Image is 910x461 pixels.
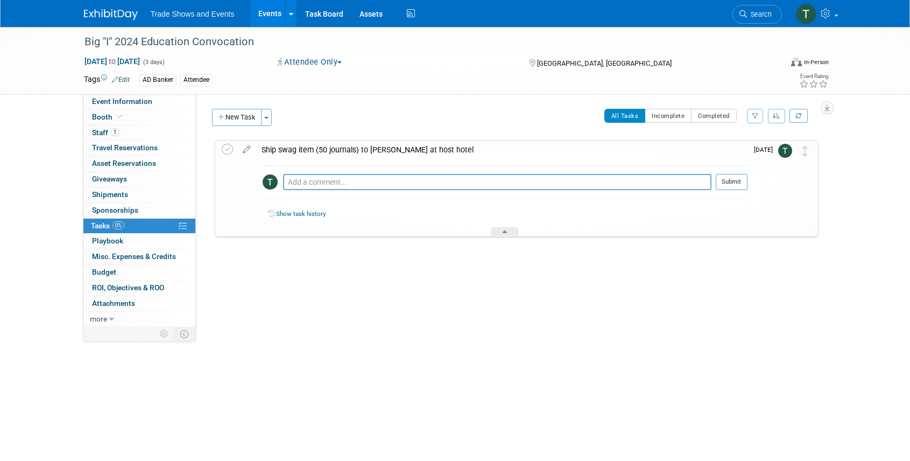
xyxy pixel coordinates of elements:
img: ExhibitDay [84,9,138,20]
a: Misc. Expenses & Credits [83,249,195,264]
img: Format-Inperson.png [791,58,802,66]
td: Toggle Event Tabs [173,327,195,341]
a: Staff1 [83,125,195,141]
a: Refresh [789,109,808,123]
span: Budget [92,268,116,276]
button: Submit [716,174,747,190]
span: Tasks [91,221,124,230]
span: Booth [92,113,125,121]
button: Attendee Only [274,57,346,68]
span: more [90,315,107,323]
a: Booth [83,110,195,125]
span: ROI, Objectives & ROO [92,283,164,292]
span: Trade Shows and Events [151,10,235,18]
i: Move task [802,146,808,156]
span: [DATE] [DATE] [84,57,140,66]
td: Tags [84,74,130,86]
div: In-Person [803,58,829,66]
span: [DATE] [754,146,778,153]
td: Personalize Event Tab Strip [155,327,174,341]
span: Giveaways [92,174,127,183]
a: Shipments [83,187,195,202]
div: Ship swag item (50 journals) to [PERSON_NAME] at host hotel [256,141,747,159]
div: Big "I" 2024 Education Convocation [81,32,766,52]
img: Tiff Wagner [778,144,792,158]
a: Attachments [83,296,195,311]
button: All Tasks [604,109,646,123]
span: 0% [112,221,124,229]
span: Sponsorships [92,206,138,214]
span: to [107,57,117,66]
span: Playbook [92,236,123,245]
a: Giveaways [83,172,195,187]
span: [GEOGRAPHIC_DATA], [GEOGRAPHIC_DATA] [537,59,672,67]
span: Event Information [92,97,152,106]
span: (3 days) [142,59,165,66]
a: Event Information [83,94,195,109]
img: Tiff Wagner [263,174,278,190]
span: Shipments [92,190,128,199]
a: Budget [83,265,195,280]
button: New Task [212,109,262,126]
a: Tasks0% [83,219,195,234]
a: edit [237,145,256,155]
span: 1 [111,128,119,136]
button: Incomplete [645,109,692,123]
img: Tiff Wagner [796,4,816,24]
span: Misc. Expenses & Credits [92,252,176,261]
a: Edit [112,76,130,83]
span: Search [747,10,772,18]
a: Search [732,5,782,24]
a: ROI, Objectives & ROO [83,281,195,296]
a: Playbook [83,234,195,249]
span: Staff [92,128,119,137]
div: Event Rating [799,74,828,79]
span: Attachments [92,299,135,308]
div: AD Banker [139,74,177,86]
a: Asset Reservations [83,156,195,171]
a: Show task history [276,210,326,218]
a: Travel Reservations [83,141,195,156]
a: Sponsorships [83,203,195,218]
button: Completed [691,109,737,123]
div: Attendee [180,74,213,86]
a: more [83,312,195,327]
span: Travel Reservations [92,143,158,152]
div: Event Format [718,56,829,72]
i: Booth reservation complete [117,114,123,120]
span: Asset Reservations [92,159,156,167]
